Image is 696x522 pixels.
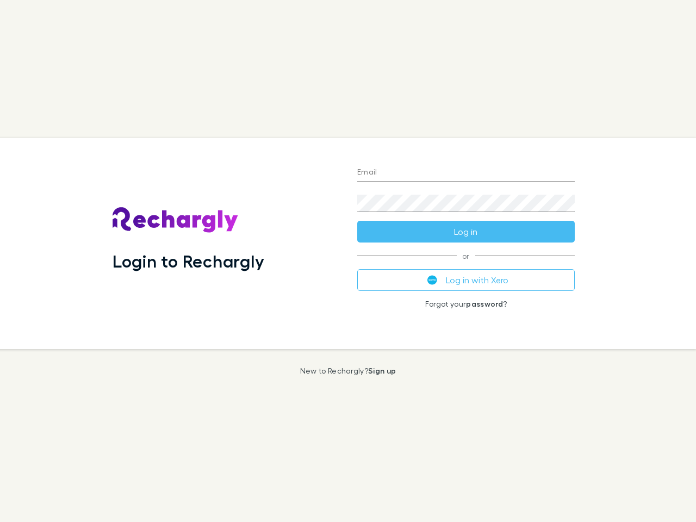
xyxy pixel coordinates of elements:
a: password [466,299,503,308]
img: Rechargly's Logo [113,207,239,233]
button: Log in with Xero [357,269,575,291]
h1: Login to Rechargly [113,251,264,271]
p: Forgot your ? [357,300,575,308]
a: Sign up [368,366,396,375]
span: or [357,256,575,256]
button: Log in [357,221,575,243]
p: New to Rechargly? [300,366,396,375]
img: Xero's logo [427,275,437,285]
